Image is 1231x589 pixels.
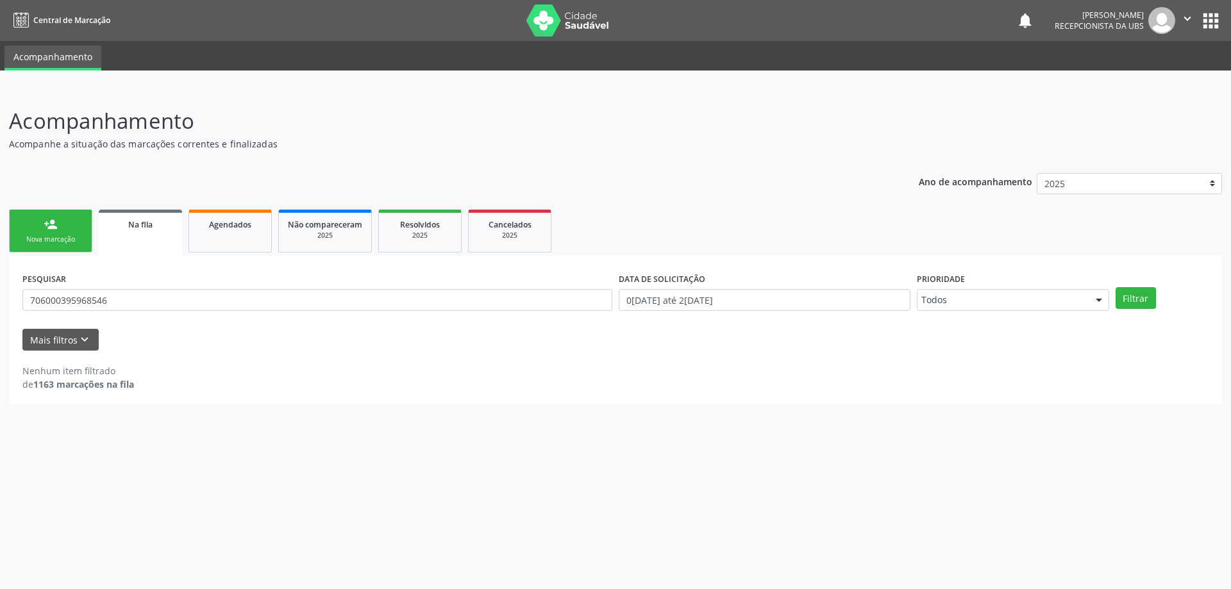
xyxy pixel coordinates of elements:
div: 2025 [388,231,452,240]
button: Mais filtroskeyboard_arrow_down [22,329,99,351]
input: Nome, CNS [22,289,612,311]
button:  [1175,7,1200,34]
button: Filtrar [1116,287,1156,309]
div: Nenhum item filtrado [22,364,134,377]
strong: 1163 marcações na fila [33,378,134,390]
input: Selecione um intervalo [619,289,910,311]
div: 2025 [288,231,362,240]
i: keyboard_arrow_down [78,333,92,347]
img: img [1148,7,1175,34]
label: Prioridade [917,269,965,289]
div: Nova marcação [19,235,83,244]
span: Resolvidos [400,219,440,230]
span: Central de Marcação [33,15,110,26]
p: Ano de acompanhamento [919,173,1032,189]
p: Acompanhe a situação das marcações correntes e finalizadas [9,137,858,151]
p: Acompanhamento [9,105,858,137]
span: Cancelados [489,219,532,230]
span: Agendados [209,219,251,230]
a: Acompanhamento [4,46,101,71]
label: PESQUISAR [22,269,66,289]
div: [PERSON_NAME] [1055,10,1144,21]
button: apps [1200,10,1222,32]
i:  [1180,12,1194,26]
button: notifications [1016,12,1034,29]
span: Na fila [128,219,153,230]
a: Central de Marcação [9,10,110,31]
div: 2025 [478,231,542,240]
span: Recepcionista da UBS [1055,21,1144,31]
span: Não compareceram [288,219,362,230]
div: person_add [44,217,58,231]
span: Todos [921,294,1083,306]
div: de [22,377,134,391]
label: DATA DE SOLICITAÇÃO [619,269,705,289]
